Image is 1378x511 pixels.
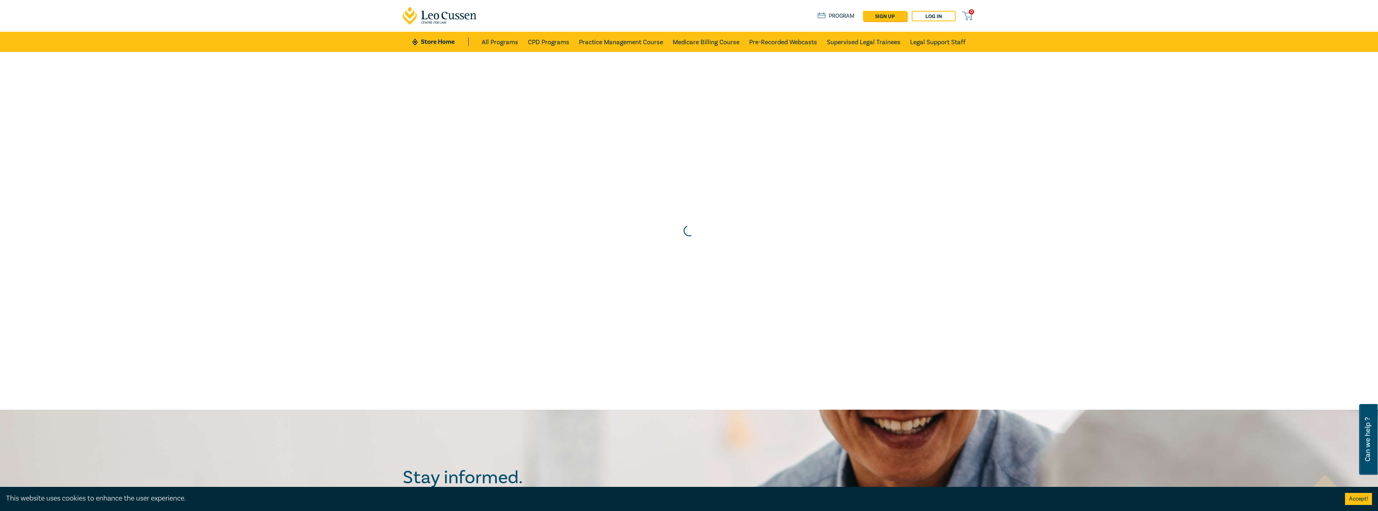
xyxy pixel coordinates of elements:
a: Pre-Recorded Webcasts [749,32,817,52]
a: Supervised Legal Trainees [827,32,900,52]
div: This website uses cookies to enhance the user experience. [6,493,1333,504]
a: Store Home [412,37,468,46]
a: Program [818,12,855,21]
a: All Programs [482,32,518,52]
h2: Stay informed. [403,467,593,488]
a: Legal Support Staff [910,32,966,52]
a: Practice Management Course [579,32,663,52]
a: sign up [863,11,907,21]
button: Accept cookies [1345,493,1372,505]
a: CPD Programs [528,32,569,52]
span: Can we help ? [1364,409,1372,470]
a: Medicare Billing Course [673,32,739,52]
a: Log in [912,11,956,21]
span: 0 [969,9,974,14]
